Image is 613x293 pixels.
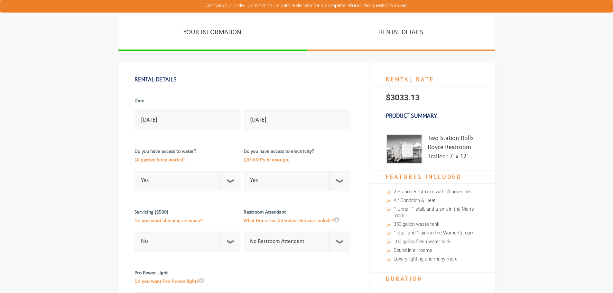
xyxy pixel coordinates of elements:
span: (A garden hose works!) [135,155,241,166]
li: 350 gallon waste tank [386,220,479,229]
li: 1 Urinal, 1 stall, and a sink in the Men's room [386,205,479,220]
li: 100 gallon fresh water tank [386,238,479,246]
label: Pro Power Light [135,270,241,291]
h4: Duration [370,272,495,286]
li: Luxury lighting and many more [386,255,479,264]
li: Sound in all rooms [386,246,479,255]
a: YOUR INFORMATION [118,15,307,51]
label: Date [135,97,241,108]
div: Two Station Rolls Royce Restroom Trailer : 7′ x 12′ [428,134,479,164]
span: Do you want Pro Power light? [135,277,241,288]
label: Do you have access to electricity? [244,148,350,169]
p: $3033.13 [370,87,495,109]
label: Restroom Attendant [244,209,350,230]
span: What Does Our Attendant Service Include? [244,216,350,227]
a: RENTAL DETAILS [307,15,495,51]
li: 1 Stall and 1 sink in the Women's room [386,229,479,238]
h1: Rental Details [135,73,353,86]
li: 2 Station Restroom with all amenity's [386,188,479,197]
h4: RENTAL RATE [370,73,495,87]
label: Servicing ($500) [135,209,241,230]
h3: Product Summary [370,109,495,123]
span: Do you want cleaning services? [135,216,241,227]
label: Do you have access to water? [135,148,241,169]
span: (20 AMPs is enough) [244,155,350,166]
li: Air Condition & Heat [386,197,479,205]
h4: Features Included [370,170,495,184]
